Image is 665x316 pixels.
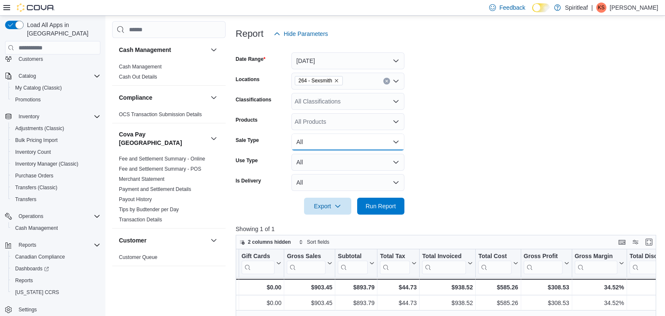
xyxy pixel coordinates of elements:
[380,253,417,274] button: Total Tax
[119,130,207,147] h3: Cova Pay [GEOGRAPHIC_DATA]
[15,184,57,191] span: Transfers (Classic)
[12,287,62,297] a: [US_STATE] CCRS
[12,147,54,157] a: Inventory Count
[12,194,40,204] a: Transfers
[2,53,104,65] button: Customers
[8,170,104,182] button: Purchase Orders
[524,253,563,261] div: Gross Profit
[209,273,219,283] button: Discounts & Promotions
[242,253,275,274] div: Gift Card Sales
[380,253,410,261] div: Total Tax
[8,158,104,170] button: Inventory Manager (Classic)
[119,176,164,183] span: Merchant Statement
[383,78,390,84] button: Clear input
[575,298,624,308] div: 34.52%
[393,98,399,105] button: Open list of options
[15,172,54,179] span: Purchase Orders
[15,225,58,232] span: Cash Management
[12,135,100,145] span: Bulk Pricing Import
[15,54,100,64] span: Customers
[299,76,332,85] span: 264 - Sexsmith
[565,3,588,13] p: Spiritleaf
[15,305,40,315] a: Settings
[12,171,100,181] span: Purchase Orders
[19,242,36,248] span: Reports
[12,264,100,274] span: Dashboards
[8,94,104,106] button: Promotions
[15,277,33,284] span: Reports
[575,253,624,274] button: Gross Margin
[242,253,275,261] div: Gift Cards
[12,123,67,133] a: Adjustments (Classic)
[119,196,152,202] a: Payout History
[2,303,104,316] button: Settings
[598,3,605,13] span: KS
[242,282,282,292] div: $0.00
[284,30,328,38] span: Hide Parameters
[15,149,51,155] span: Inventory Count
[209,133,219,144] button: Cova Pay [GEOGRAPHIC_DATA]
[8,182,104,193] button: Transfers (Classic)
[209,45,219,55] button: Cash Management
[338,298,374,308] div: $893.79
[15,196,36,203] span: Transfers
[499,3,525,12] span: Feedback
[236,117,258,123] label: Products
[287,253,326,274] div: Gross Sales
[524,253,563,274] div: Gross Profit
[236,56,266,63] label: Date Range
[236,96,272,103] label: Classifications
[287,253,332,274] button: Gross Sales
[119,186,191,192] a: Payment and Settlement Details
[524,253,569,274] button: Gross Profit
[119,64,162,70] a: Cash Management
[119,236,207,245] button: Customer
[478,298,518,308] div: $585.26
[287,298,332,308] div: $903.45
[15,161,78,167] span: Inventory Manager (Classic)
[236,177,261,184] label: Is Delivery
[8,123,104,134] button: Adjustments (Classic)
[15,211,47,221] button: Operations
[575,253,617,261] div: Gross Margin
[119,274,207,282] button: Discounts & Promotions
[291,174,404,191] button: All
[380,298,417,308] div: $44.73
[15,71,39,81] button: Catalog
[591,3,593,13] p: |
[8,82,104,94] button: My Catalog (Classic)
[334,78,339,83] button: Remove 264 - Sexsmith from selection in this group
[119,156,205,162] a: Fee and Settlement Summary - Online
[112,109,226,123] div: Compliance
[12,275,100,286] span: Reports
[15,289,59,296] span: [US_STATE] CCRS
[8,275,104,286] button: Reports
[12,135,61,145] a: Bulk Pricing Import
[524,298,569,308] div: $308.53
[307,239,329,245] span: Sort fields
[236,29,264,39] h3: Report
[15,240,40,250] button: Reports
[8,222,104,234] button: Cash Management
[478,253,511,274] div: Total Cost
[393,78,399,84] button: Open list of options
[12,194,100,204] span: Transfers
[422,282,473,292] div: $938.52
[15,54,46,64] a: Customers
[12,171,57,181] a: Purchase Orders
[15,265,49,272] span: Dashboards
[119,74,157,80] span: Cash Out Details
[15,125,64,132] span: Adjustments (Classic)
[17,3,55,12] img: Cova
[12,183,100,193] span: Transfers (Classic)
[532,3,550,12] input: Dark Mode
[338,253,368,274] div: Subtotal
[295,237,333,247] button: Sort fields
[119,254,157,260] a: Customer Queue
[8,263,104,275] a: Dashboards
[575,253,617,274] div: Gross Margin
[8,286,104,298] button: [US_STATE] CCRS
[8,251,104,263] button: Canadian Compliance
